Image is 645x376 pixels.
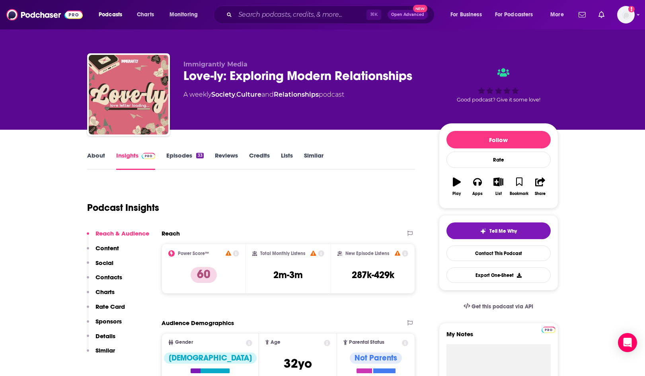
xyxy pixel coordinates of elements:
[87,273,122,288] button: Contacts
[489,228,517,234] span: Tell Me Why
[87,152,105,170] a: About
[284,356,312,371] span: 32 yo
[366,10,381,20] span: ⌘ K
[595,8,608,21] a: Show notifications dropdown
[490,8,545,21] button: open menu
[617,6,635,23] button: Show profile menu
[542,327,555,333] img: Podchaser Pro
[349,340,384,345] span: Parental Status
[388,10,428,19] button: Open AdvancedNew
[472,303,533,310] span: Get this podcast via API
[617,6,635,23] img: User Profile
[87,332,115,347] button: Details
[618,333,637,352] div: Open Intercom Messenger
[170,9,198,20] span: Monitoring
[95,347,115,354] p: Similar
[510,191,528,196] div: Bookmark
[628,6,635,12] svg: Add a profile image
[352,269,394,281] h3: 287k-429k
[249,152,270,170] a: Credits
[142,153,156,159] img: Podchaser Pro
[446,222,551,239] button: tell me why sparkleTell Me Why
[183,90,344,99] div: A weekly podcast
[457,297,540,316] a: Get this podcast via API
[95,259,113,267] p: Social
[304,152,323,170] a: Similar
[545,8,574,21] button: open menu
[445,8,492,21] button: open menu
[191,267,217,283] p: 60
[281,152,293,170] a: Lists
[446,131,551,148] button: Follow
[236,91,261,98] a: Culture
[260,251,305,256] h2: Total Monthly Listens
[550,9,564,20] span: More
[509,172,530,201] button: Bookmark
[530,172,550,201] button: Share
[87,230,149,244] button: Reach & Audience
[345,251,389,256] h2: New Episode Listens
[457,97,540,103] span: Good podcast? Give it some love!
[87,259,113,274] button: Social
[166,152,203,170] a: Episodes33
[95,303,125,310] p: Rate Card
[196,153,203,158] div: 33
[261,91,274,98] span: and
[87,318,122,332] button: Sponsors
[89,55,168,134] img: Love-ly: Exploring Modern Relationships
[575,8,589,21] a: Show notifications dropdown
[274,91,319,98] a: Relationships
[235,8,366,21] input: Search podcasts, credits, & more...
[95,288,115,296] p: Charts
[116,152,156,170] a: InsightsPodchaser Pro
[472,191,483,196] div: Apps
[413,5,427,12] span: New
[99,9,122,20] span: Podcasts
[87,202,159,214] h1: Podcast Insights
[488,172,509,201] button: List
[164,8,208,21] button: open menu
[271,340,281,345] span: Age
[95,332,115,340] p: Details
[87,244,119,259] button: Content
[617,6,635,23] span: Logged in as sarahhallprinc
[480,228,486,234] img: tell me why sparkle
[450,9,482,20] span: For Business
[391,13,424,17] span: Open Advanced
[162,230,180,237] h2: Reach
[452,191,461,196] div: Play
[6,7,83,22] img: Podchaser - Follow, Share and Rate Podcasts
[87,288,115,303] button: Charts
[350,353,402,364] div: Not Parents
[467,172,488,201] button: Apps
[132,8,159,21] a: Charts
[446,172,467,201] button: Play
[87,303,125,318] button: Rate Card
[87,347,115,361] button: Similar
[211,91,235,98] a: Society
[446,152,551,168] div: Rate
[162,319,234,327] h2: Audience Demographics
[221,6,442,24] div: Search podcasts, credits, & more...
[446,245,551,261] a: Contact This Podcast
[495,9,533,20] span: For Podcasters
[439,60,558,110] div: Good podcast? Give it some love!
[95,273,122,281] p: Contacts
[95,230,149,237] p: Reach & Audience
[164,353,257,364] div: [DEMOGRAPHIC_DATA]
[446,330,551,344] label: My Notes
[215,152,238,170] a: Reviews
[137,9,154,20] span: Charts
[235,91,236,98] span: ,
[175,340,193,345] span: Gender
[273,269,303,281] h3: 2m-3m
[95,244,119,252] p: Content
[93,8,133,21] button: open menu
[495,191,502,196] div: List
[95,318,122,325] p: Sponsors
[535,191,546,196] div: Share
[446,267,551,283] button: Export One-Sheet
[542,325,555,333] a: Pro website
